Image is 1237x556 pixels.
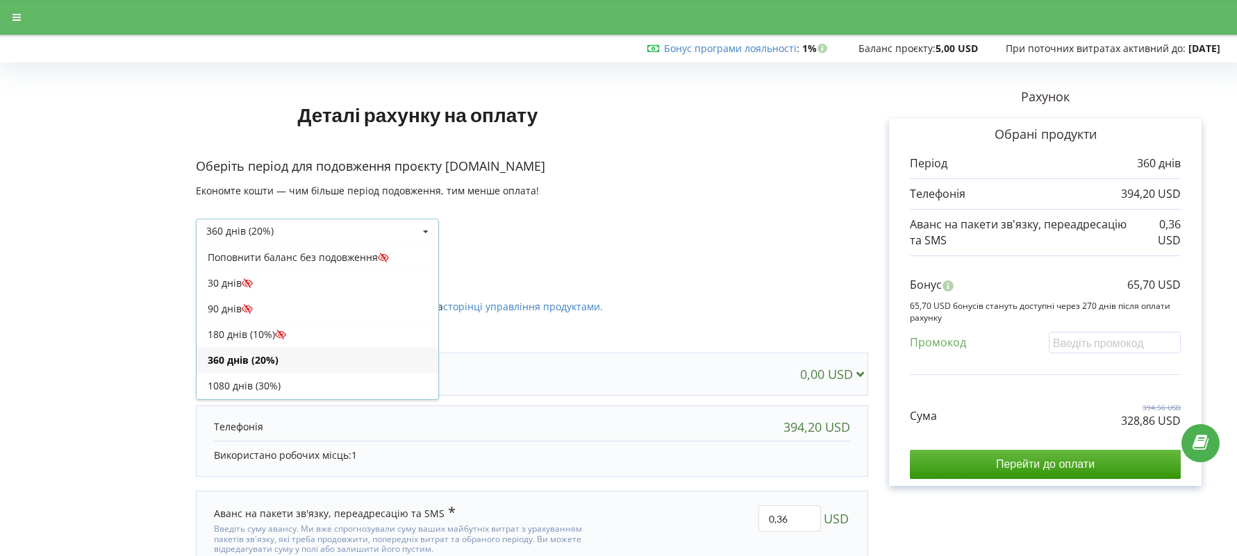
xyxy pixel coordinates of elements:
[858,42,936,55] span: Баланс проєкту:
[910,126,1181,144] p: Обрані продукти
[1188,42,1220,55] strong: [DATE]
[214,521,604,554] div: Введіть суму авансу. Ми вже спрогнозували суму ваших майбутніх витрат з урахуванням пакетів зв'яз...
[936,42,978,55] strong: 5,00 USD
[351,448,357,462] span: 1
[214,505,456,521] div: Аванс на пакети зв'язку, переадресацію та SMS
[910,155,947,171] p: Період
[196,259,868,277] p: Активовані продукти
[197,244,438,270] div: Поповнити баланс без подовження
[214,420,263,434] p: Телефонія
[664,42,797,55] a: Бонус програми лояльності
[197,270,438,296] div: 30 днів
[196,158,868,176] p: Оберіть період для подовження проєкту [DOMAIN_NAME]
[868,88,1222,106] p: Рахунок
[1006,42,1186,55] span: При поточних витратах активний до:
[664,42,799,55] span: :
[910,277,942,293] p: Бонус
[214,448,850,462] p: Використано робочих місць:
[1121,413,1181,429] p: 328,86 USD
[1138,217,1181,248] p: 0,36 USD
[197,321,438,347] div: 180 днів (10%)
[206,226,274,236] div: 360 днів (20%)
[196,81,640,148] h1: Деталі рахунку на оплату
[1049,332,1181,353] input: Введіть промокод
[910,300,1181,323] p: 65,70 USD бонусів стануть доступні через 270 днів після оплати рахунку
[443,300,603,313] a: сторінці управління продуктами.
[783,420,850,434] div: 394,20 USD
[197,347,438,373] div: 360 днів (20%)
[1121,403,1181,412] p: 394,56 USD
[1121,186,1181,202] p: 394,20 USD
[910,335,966,351] p: Промокод
[824,505,849,532] span: USD
[1127,277,1181,293] p: 65,70 USD
[197,373,438,398] div: 1080 днів (30%)
[910,186,965,202] p: Телефонія
[197,398,438,424] div: 30 днів (12-місячна підписка)
[1137,155,1181,171] p: 360 днів
[802,42,831,55] strong: 1%
[800,367,870,381] div: 0,00 USD
[910,217,1138,248] p: Аванс на пакети зв'язку, переадресацію та SMS
[910,408,937,424] p: Сума
[197,296,438,321] div: 90 днів
[196,184,539,197] span: Економте кошти — чим більше період подовження, тим менше оплата!
[910,450,1181,479] input: Перейти до оплати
